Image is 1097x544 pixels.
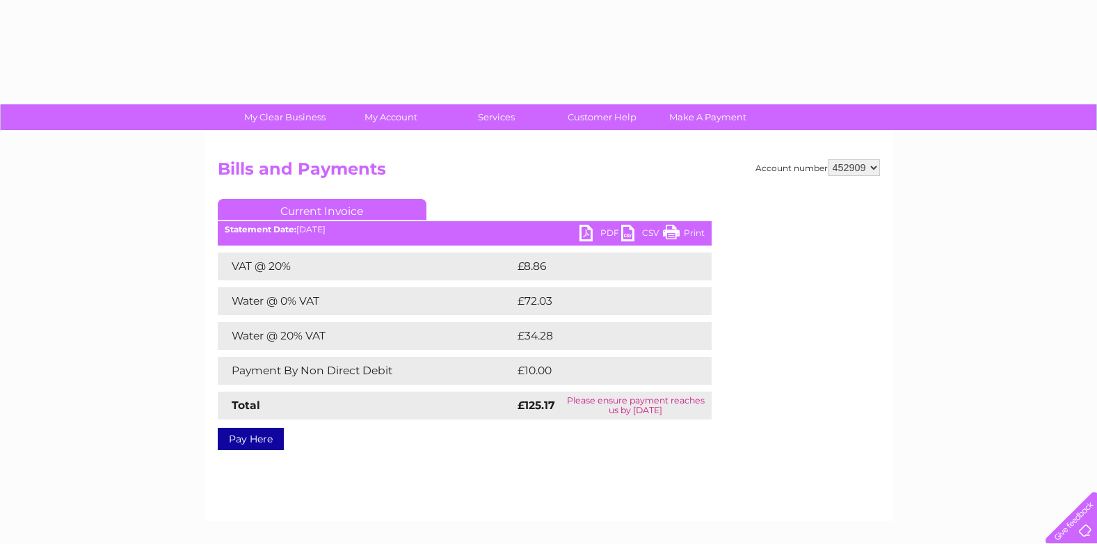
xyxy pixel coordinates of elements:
[650,104,765,130] a: Make A Payment
[514,253,680,280] td: £8.86
[545,104,659,130] a: Customer Help
[218,428,284,450] a: Pay Here
[218,225,712,234] div: [DATE]
[621,225,663,245] a: CSV
[663,225,705,245] a: Print
[439,104,554,130] a: Services
[333,104,448,130] a: My Account
[225,224,296,234] b: Statement Date:
[560,392,711,419] td: Please ensure payment reaches us by [DATE]
[518,399,555,412] strong: £125.17
[227,104,342,130] a: My Clear Business
[514,322,684,350] td: £34.28
[755,159,880,176] div: Account number
[579,225,621,245] a: PDF
[218,159,880,186] h2: Bills and Payments
[232,399,260,412] strong: Total
[514,357,683,385] td: £10.00
[514,287,683,315] td: £72.03
[218,357,514,385] td: Payment By Non Direct Debit
[218,322,514,350] td: Water @ 20% VAT
[218,199,426,220] a: Current Invoice
[218,253,514,280] td: VAT @ 20%
[218,287,514,315] td: Water @ 0% VAT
